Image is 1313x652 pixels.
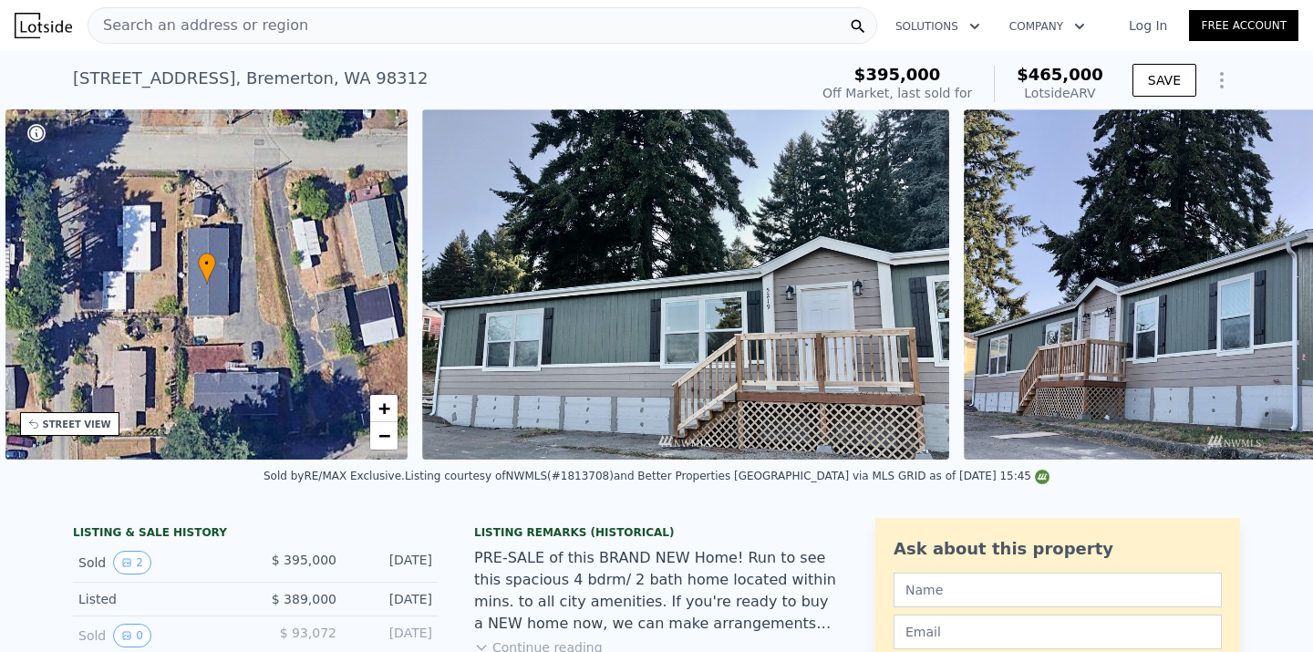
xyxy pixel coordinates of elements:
span: $ 395,000 [272,553,336,567]
a: Log In [1107,16,1189,35]
div: STREET VIEW [43,418,111,431]
div: Off Market, last sold for [822,84,972,102]
span: Search an address or region [88,15,308,36]
img: Lotside [15,13,72,38]
div: Listing courtesy of NWMLS (#1813708) and Better Properties [GEOGRAPHIC_DATA] via MLS GRID as of [... [405,470,1049,482]
div: [DATE] [351,624,432,647]
button: SAVE [1132,64,1196,97]
div: LISTING & SALE HISTORY [73,525,438,543]
div: Sold [78,551,241,574]
img: NWMLS Logo [1035,470,1049,484]
button: View historical data [113,624,151,647]
button: Company [995,10,1100,43]
button: Solutions [881,10,995,43]
button: Show Options [1204,62,1240,98]
div: Sold by RE/MAX Exclusive . [264,470,405,482]
div: [DATE] [351,590,432,608]
div: Lotside ARV [1017,84,1103,102]
input: Name [894,573,1222,607]
span: • [198,255,216,272]
div: Ask about this property [894,536,1222,562]
div: [STREET_ADDRESS] , Bremerton , WA 98312 [73,66,428,91]
span: $395,000 [854,65,941,84]
span: − [378,424,390,447]
button: View historical data [113,551,151,574]
div: PRE-SALE of this BRAND NEW Home! Run to see this spacious 4 bdrm/ 2 bath home located within mins... [474,547,839,635]
span: $ 389,000 [272,592,336,606]
div: Sold [78,624,241,647]
span: $465,000 [1017,65,1103,84]
img: Sale: 120634845 Parcel: 102231879 [422,109,949,460]
div: Listing Remarks (Historical) [474,525,839,540]
span: $ 93,072 [280,626,336,640]
span: + [378,397,390,419]
input: Email [894,615,1222,649]
div: • [198,253,216,285]
a: Zoom out [370,422,398,450]
a: Zoom in [370,395,398,422]
a: Free Account [1189,10,1298,41]
div: [DATE] [351,551,432,574]
div: Listed [78,590,241,608]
